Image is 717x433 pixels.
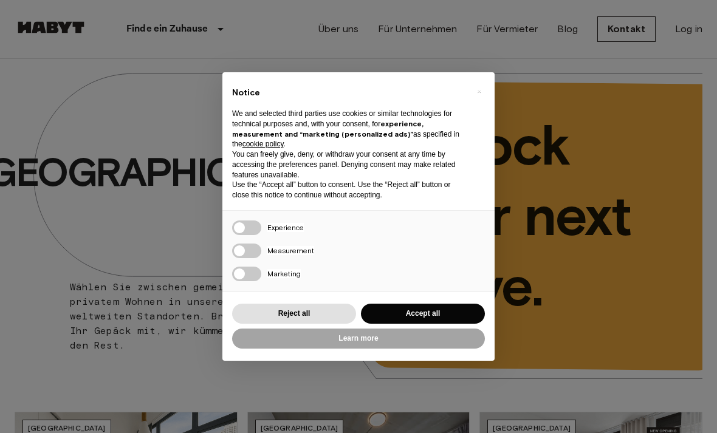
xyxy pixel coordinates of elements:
[232,87,465,99] h2: Notice
[267,269,301,278] span: Marketing
[469,82,489,101] button: Close this notice
[267,223,304,232] span: Experience
[232,304,356,324] button: Reject all
[232,119,424,138] strong: experience, measurement and “marketing (personalized ads)”
[232,149,465,180] p: You can freely give, deny, or withdraw your consent at any time by accessing the preferences pane...
[267,246,314,255] span: Measurement
[232,329,485,349] button: Learn more
[232,180,465,200] p: Use the “Accept all” button to consent. Use the “Reject all” button or close this notice to conti...
[232,109,465,149] p: We and selected third parties use cookies or similar technologies for technical purposes and, wit...
[477,84,481,99] span: ×
[242,140,284,148] a: cookie policy
[361,304,485,324] button: Accept all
